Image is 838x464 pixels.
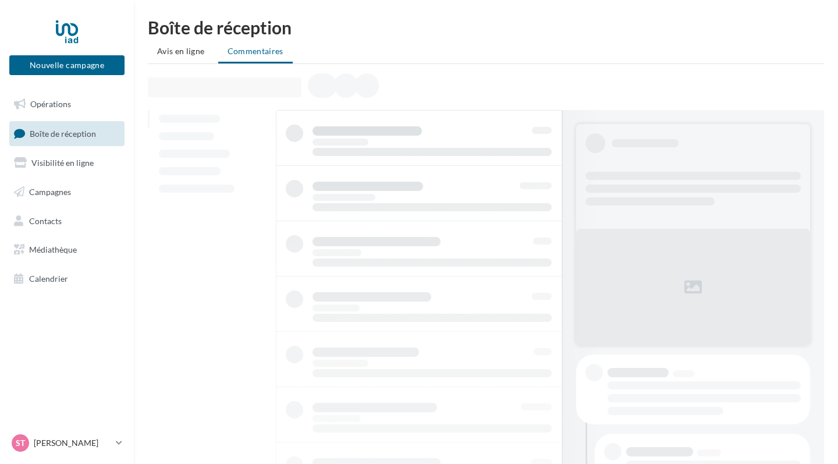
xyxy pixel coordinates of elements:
span: Calendrier [29,274,68,284]
button: Nouvelle campagne [9,55,125,75]
a: Visibilité en ligne [7,151,127,175]
a: Boîte de réception [7,121,127,146]
div: Boîte de réception [148,19,824,36]
span: Contacts [29,215,62,225]
span: Médiathèque [29,245,77,254]
span: Opérations [30,99,71,109]
p: [PERSON_NAME] [34,437,111,449]
a: Calendrier [7,267,127,291]
a: Médiathèque [7,238,127,262]
a: ST [PERSON_NAME] [9,432,125,454]
span: ST [16,437,25,449]
a: Campagnes [7,180,127,204]
a: Contacts [7,209,127,233]
span: Visibilité en ligne [31,158,94,168]
span: Avis en ligne [157,45,205,57]
span: Campagnes [29,187,71,197]
span: Boîte de réception [30,128,96,138]
a: Opérations [7,92,127,116]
